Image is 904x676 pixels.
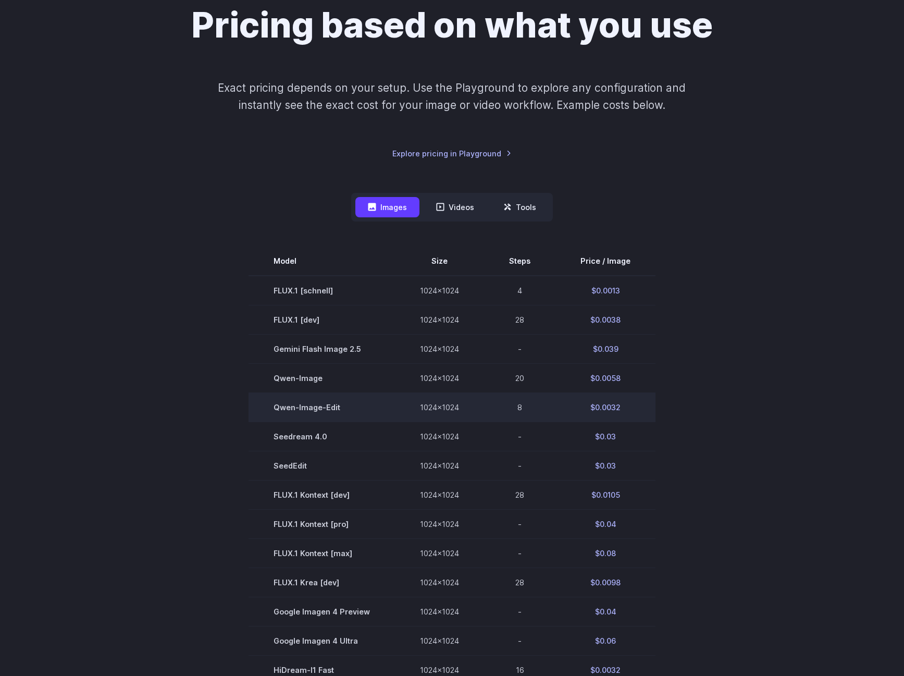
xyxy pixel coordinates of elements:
[249,626,395,656] td: Google Imagen 4 Ultra
[484,451,555,480] td: -
[395,539,484,568] td: 1024x1024
[555,568,655,597] td: $0.0098
[555,334,655,363] td: $0.039
[198,79,705,114] p: Exact pricing depends on your setup. Use the Playground to explore any configuration and instantl...
[484,276,555,305] td: 4
[484,481,555,510] td: 28
[555,422,655,451] td: $0.03
[395,392,484,422] td: 1024x1024
[249,276,395,305] td: FLUX.1 [schnell]
[249,510,395,539] td: FLUX.1 Kontext [pro]
[395,422,484,451] td: 1024x1024
[484,597,555,626] td: -
[191,4,713,46] h1: Pricing based on what you use
[395,597,484,626] td: 1024x1024
[484,568,555,597] td: 28
[249,247,395,276] th: Model
[355,197,419,217] button: Images
[484,363,555,392] td: 20
[555,626,655,656] td: $0.06
[555,451,655,480] td: $0.03
[249,422,395,451] td: Seedream 4.0
[392,148,512,159] a: Explore pricing in Playground
[555,247,655,276] th: Price / Image
[249,451,395,480] td: SeedEdit
[484,305,555,334] td: 28
[555,510,655,539] td: $0.04
[484,539,555,568] td: -
[249,539,395,568] td: FLUX.1 Kontext [max]
[424,197,487,217] button: Videos
[395,305,484,334] td: 1024x1024
[249,363,395,392] td: Qwen-Image
[249,481,395,510] td: FLUX.1 Kontext [dev]
[395,276,484,305] td: 1024x1024
[249,568,395,597] td: FLUX.1 Krea [dev]
[274,343,370,355] span: Gemini Flash Image 2.5
[484,334,555,363] td: -
[555,481,655,510] td: $0.0105
[484,392,555,422] td: 8
[395,363,484,392] td: 1024x1024
[484,422,555,451] td: -
[555,363,655,392] td: $0.0058
[555,539,655,568] td: $0.08
[555,597,655,626] td: $0.04
[395,568,484,597] td: 1024x1024
[484,247,555,276] th: Steps
[395,451,484,480] td: 1024x1024
[249,392,395,422] td: Qwen-Image-Edit
[395,334,484,363] td: 1024x1024
[249,597,395,626] td: Google Imagen 4 Preview
[484,626,555,656] td: -
[555,305,655,334] td: $0.0038
[555,392,655,422] td: $0.0032
[395,481,484,510] td: 1024x1024
[395,626,484,656] td: 1024x1024
[395,510,484,539] td: 1024x1024
[555,276,655,305] td: $0.0013
[395,247,484,276] th: Size
[491,197,549,217] button: Tools
[484,510,555,539] td: -
[249,305,395,334] td: FLUX.1 [dev]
